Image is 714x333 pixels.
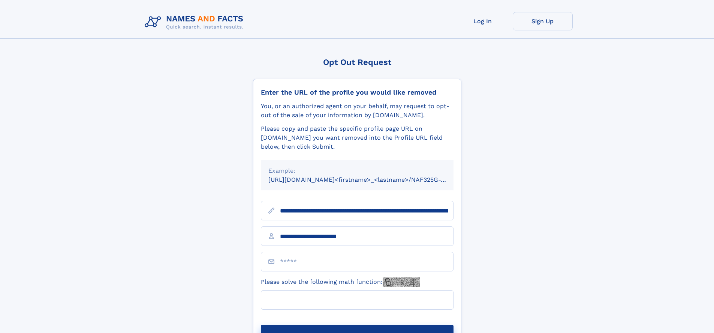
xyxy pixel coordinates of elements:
[261,102,454,120] div: You, or an authorized agent on your behalf, may request to opt-out of the sale of your informatio...
[268,176,468,183] small: [URL][DOMAIN_NAME]<firstname>_<lastname>/NAF325G-xxxxxxxx
[513,12,573,30] a: Sign Up
[253,57,461,67] div: Opt Out Request
[453,12,513,30] a: Log In
[142,12,250,32] img: Logo Names and Facts
[268,166,446,175] div: Example:
[261,88,454,96] div: Enter the URL of the profile you would like removed
[261,124,454,151] div: Please copy and paste the specific profile page URL on [DOMAIN_NAME] you want removed into the Pr...
[261,277,420,287] label: Please solve the following math function:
